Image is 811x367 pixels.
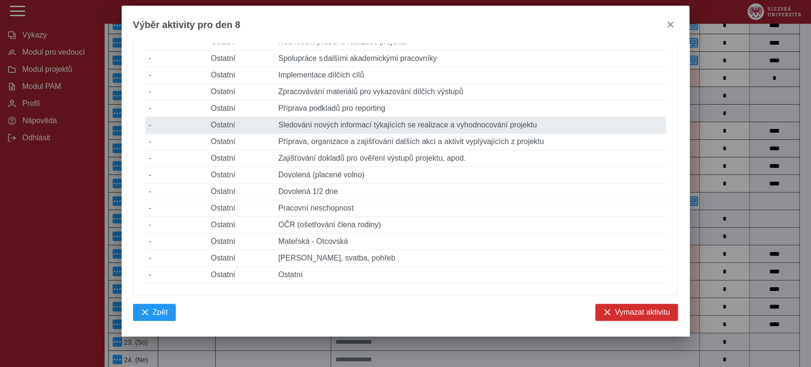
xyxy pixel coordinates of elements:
td: Ostatní [207,117,275,134]
td: Ostatní [207,67,275,84]
td: - [145,100,207,117]
td: Ostatní [207,217,275,233]
td: Ostatní [207,150,275,167]
td: Ostatní [207,250,275,267]
td: - [145,134,207,150]
button: Zpět [133,304,176,321]
td: - [145,117,207,134]
td: Ostatní [207,134,275,150]
td: OČR (ošetřování člena rodiny) [275,217,666,233]
td: - [145,233,207,250]
td: - [145,150,207,167]
td: Implementace dílčích cílů [275,67,666,84]
td: - [145,267,207,283]
td: Sledování nových informací týkajících se realizace a vyhodnocování projektu [275,117,666,134]
td: - [145,183,207,200]
button: close [663,17,678,32]
td: [PERSON_NAME], svatba, pohřeb [275,250,666,267]
td: Ostatní [275,267,666,283]
span: Vymazat aktivitu [615,308,670,317]
td: Spolupráce s dalšími akademickými pracovníky [275,50,666,67]
td: Ostatní [207,100,275,117]
td: - [145,167,207,183]
span: Zpět [153,308,168,317]
td: Ostatní [207,84,275,100]
td: Ostatní [207,233,275,250]
td: Pracovní neschopnost [275,200,666,217]
span: Výběr aktivity pro den 8 [133,19,240,30]
td: Ostatní [207,200,275,217]
button: Vymazat aktivitu [595,304,678,321]
td: Dovolená 1/2 dne [275,183,666,200]
td: Dovolená (placené volno) [275,167,666,183]
td: - [145,250,207,267]
td: Zpracovávání materiálů pro vykazování dílčích výstupů [275,84,666,100]
td: - [145,67,207,84]
td: Ostatní [207,267,275,283]
td: - [145,84,207,100]
td: - [145,200,207,217]
td: Mateřská - Otcovská [275,233,666,250]
td: Příprava podkladů pro reporting [275,100,666,117]
td: Příprava, organizace a zajišťování dalších akcí a aktivit vyplývajících z projektu [275,134,666,150]
td: Ostatní [207,167,275,183]
td: Zajišťování dokladů pro ověření výstupů projektu, apod. [275,150,666,167]
td: - [145,50,207,67]
td: Ostatní [207,183,275,200]
td: Ostatní [207,50,275,67]
td: - [145,217,207,233]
